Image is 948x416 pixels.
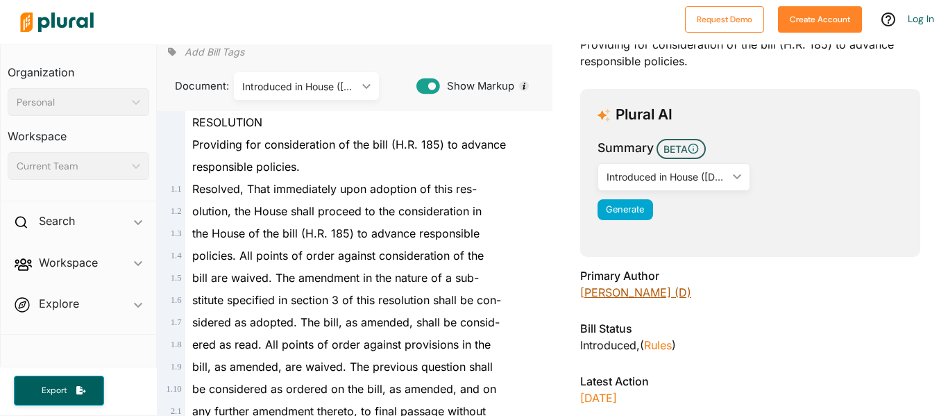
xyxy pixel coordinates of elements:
[32,385,76,397] span: Export
[168,78,217,94] span: Document:
[778,11,862,26] a: Create Account
[171,228,182,238] span: 1 . 3
[17,159,126,174] div: Current Team
[171,317,182,327] span: 1 . 7
[14,376,104,406] button: Export
[185,45,244,59] span: Add Bill Tags
[657,139,706,159] span: BETA
[192,160,300,174] span: responsible policies.
[8,116,149,147] h3: Workspace
[171,362,182,372] span: 1 . 9
[39,213,75,228] h2: Search
[440,78,514,94] span: Show Markup
[171,184,182,194] span: 1 . 1
[580,373,920,390] h3: Latest Action
[192,182,477,196] span: Resolved, That immediately upon adoption of this res-
[607,169,727,184] div: Introduced in House ([DATE])
[580,337,920,353] div: Introduced , ( )
[580,320,920,337] h3: Bill Status
[192,204,482,218] span: olution, the House shall proceed to the consideration in
[192,382,496,396] span: be considered as ordered on the bill, as amended, and on
[598,139,654,157] h3: Summary
[192,271,479,285] span: bill are waived. The amendment in the nature of a sub-
[685,6,764,33] button: Request Demo
[17,95,126,110] div: Personal
[644,338,672,352] a: Rules
[171,340,182,349] span: 1 . 8
[171,406,182,416] span: 2 . 1
[192,115,262,129] span: RESOLUTION
[778,6,862,33] button: Create Account
[192,293,501,307] span: stitute specified in section 3 of this resolution shall be con-
[685,11,764,26] a: Request Demo
[192,338,491,351] span: ered as read. All points of order against provisions in the
[166,384,181,394] span: 1 . 10
[192,226,480,240] span: the House of the bill (H.R. 185) to advance responsible
[606,204,644,215] span: Generate
[242,79,357,94] div: Introduced in House ([DATE])
[171,251,182,260] span: 1 . 4
[580,267,920,284] h3: Primary Author
[171,295,182,305] span: 1 . 6
[580,285,691,299] a: [PERSON_NAME] (D)
[192,138,506,151] span: Providing for consideration of the bill (H.R. 185) to advance
[616,106,672,124] h3: Plural AI
[598,199,653,220] button: Generate
[580,19,920,78] div: Providing for consideration of the bill (H.R. 185) to advance responsible policies.
[580,390,920,406] p: [DATE]
[8,52,149,83] h3: Organization
[171,273,182,283] span: 1 . 5
[192,315,500,329] span: sidered as adopted. The bill, as amended, shall be consid-
[168,42,244,63] div: Add tags
[908,13,934,25] a: Log In
[171,206,182,216] span: 1 . 2
[518,80,530,92] div: Tooltip anchor
[192,249,484,263] span: policies. All points of order against consideration of the
[192,360,493,374] span: bill, as amended, are waived. The previous question shall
